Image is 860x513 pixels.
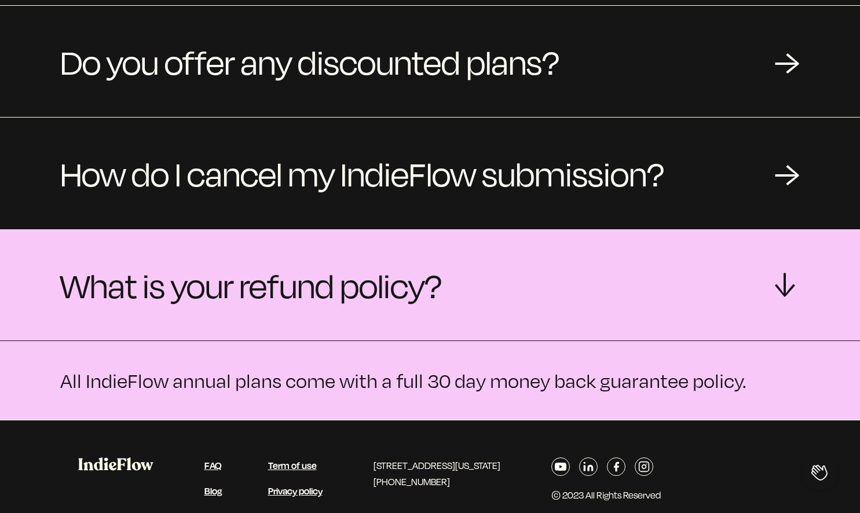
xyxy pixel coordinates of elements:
[78,457,153,471] img: IndieFlow
[551,487,661,503] p: © 2023 All Rights Reserved
[374,474,500,490] p: [PHONE_NUMBER]
[204,484,222,497] a: Blog
[374,457,500,474] p: [STREET_ADDRESS][US_STATE]
[268,484,323,497] a: Privacy policy
[60,257,442,313] span: What is your refund policy?
[60,145,664,201] span: How do I cancel my IndieFlow submission?
[774,44,800,79] div: →
[802,455,837,490] iframe: Toggle Customer Support
[60,369,800,392] p: All IndieFlow annual plans come with a full 30 day money back guarantee policy.
[770,272,804,298] div: →
[204,459,222,472] a: FAQ
[774,156,800,190] div: →
[60,34,559,89] span: Do you offer any discounted plans?
[268,459,317,472] a: Term of use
